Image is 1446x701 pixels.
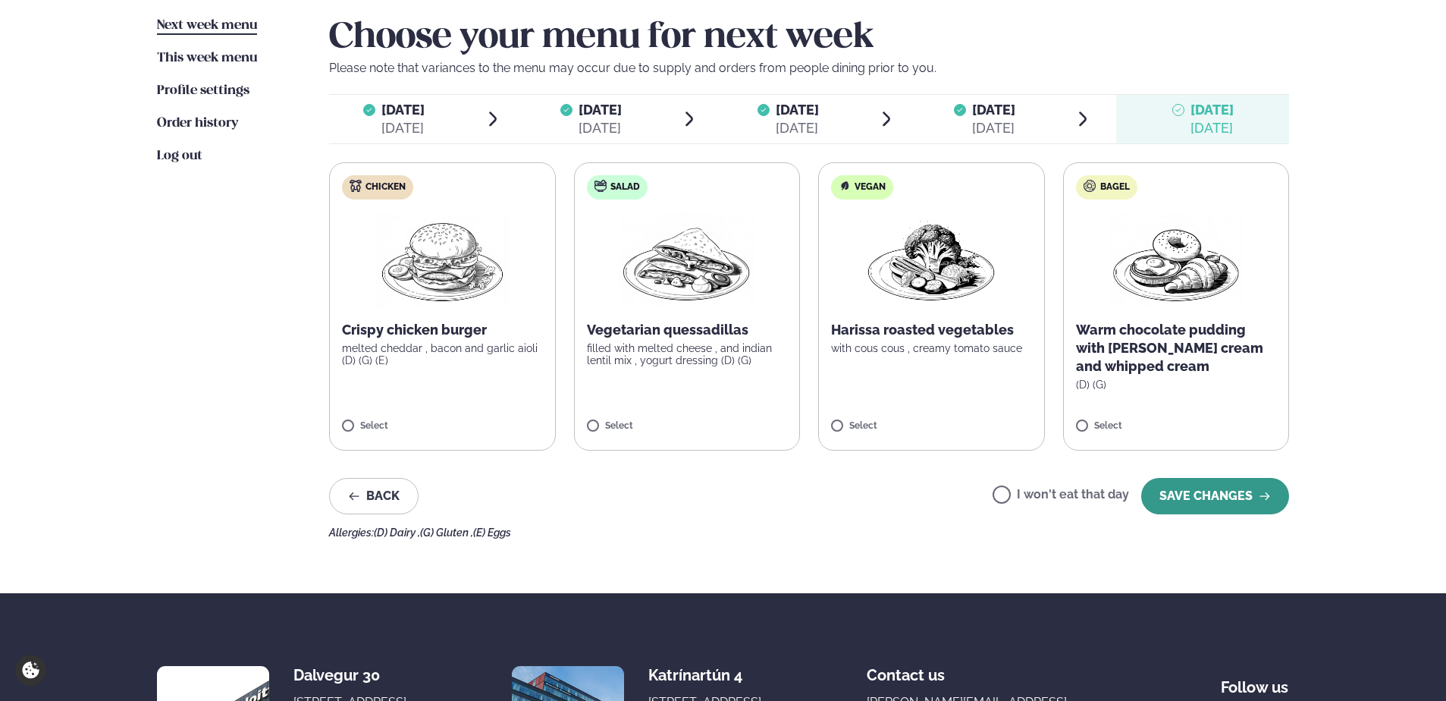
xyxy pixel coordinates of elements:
[776,119,819,137] div: [DATE]
[1100,181,1130,193] span: Bagel
[157,147,202,165] a: Log out
[473,527,511,539] span: (E) Eggs
[342,342,543,366] p: melted cheddar , bacon and garlic aioli (D) (G) (E)
[972,102,1015,118] span: [DATE]
[1190,119,1234,137] div: [DATE]
[381,102,425,118] span: [DATE]
[972,119,1015,137] div: [DATE]
[1084,180,1096,192] img: bagle-new-16px.svg
[157,49,257,68] a: This week menu
[157,17,257,35] a: Next week menu
[365,181,406,193] span: Chicken
[342,321,543,339] p: Crispy chicken burger
[374,527,420,539] span: (D) Dairy ,
[375,212,510,309] img: Hamburger.png
[1141,478,1289,514] button: SAVE CHANGES
[831,321,1032,339] p: Harissa roasted vegetables
[381,119,425,137] div: [DATE]
[579,102,622,118] span: [DATE]
[350,180,362,192] img: chicken.svg
[587,342,788,366] p: filled with melted cheese , and indian lentil mix , yogurt dressing (D) (G)
[1109,212,1243,309] img: Croissant.png
[157,19,257,32] span: Next week menu
[329,478,419,514] button: Back
[610,181,640,193] span: Salad
[839,180,851,192] img: Vegan.svg
[594,180,607,192] img: salad.svg
[157,149,202,162] span: Log out
[855,181,886,193] span: Vegan
[329,17,1289,59] h2: Choose your menu for next week
[620,212,754,309] img: Quesadilla.png
[1076,379,1277,391] p: (D) (G)
[831,342,1032,354] p: with cous cous , creamy tomato sauce
[776,102,819,118] span: [DATE]
[157,115,238,133] a: Order history
[579,119,622,137] div: [DATE]
[329,59,1289,77] p: Please note that variances to the menu may occur due to supply and orders from people dining prio...
[293,666,414,684] div: Dalvegur 30
[864,212,998,309] img: Vegan.png
[329,527,1289,539] div: Allergies:
[157,84,249,97] span: Profile settings
[157,52,257,64] span: This week menu
[648,666,769,684] div: Katrínartún 4
[1190,102,1234,118] span: [DATE]
[157,117,238,130] span: Order history
[587,321,788,339] p: Vegetarian quessadillas
[15,655,46,686] a: Cookie settings
[1076,321,1277,376] p: Warm chocolate pudding with [PERSON_NAME] cream and whipped cream
[420,527,473,539] span: (G) Gluten ,
[157,82,249,100] a: Profile settings
[1221,666,1289,696] div: Follow us
[867,654,945,684] span: Contact us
